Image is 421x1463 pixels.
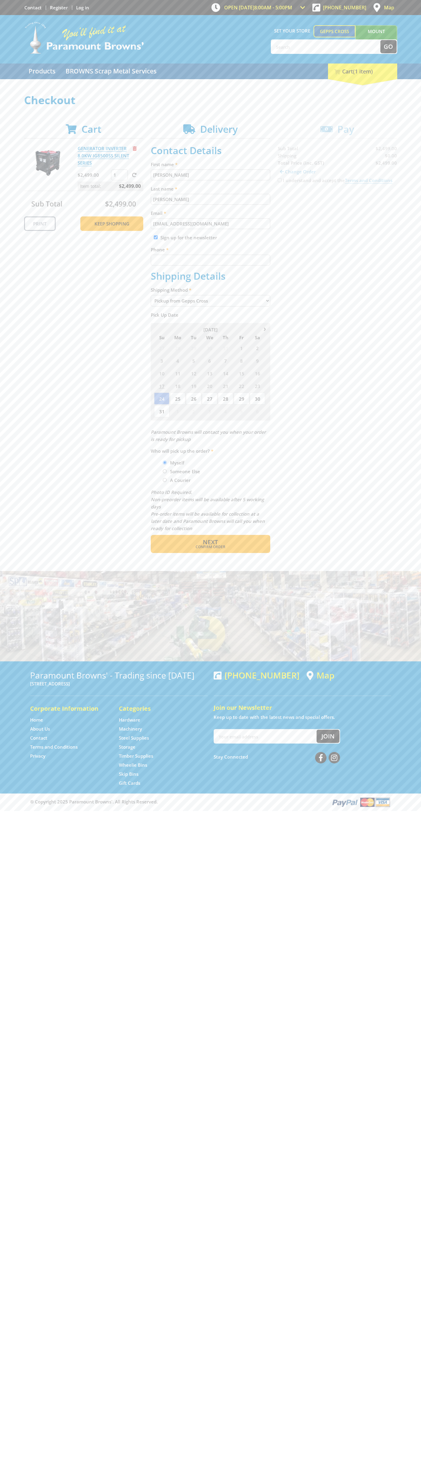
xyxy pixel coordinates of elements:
span: 5 [186,355,201,367]
span: 3 [202,405,217,417]
a: Go to the BROWNS Scrap Metal Services page [61,64,161,79]
label: Pick Up Date [151,311,270,318]
a: Go to the Gift Cards page [119,780,140,786]
p: $2,499.00 [78,171,110,179]
p: Item total: [78,182,143,191]
span: 25 [170,393,185,405]
span: Delivery [200,123,238,135]
span: 21 [218,380,233,392]
span: 15 [234,367,249,379]
span: 2 [186,405,201,417]
span: 2 [250,342,265,354]
span: 8:00am - 5:00pm [254,4,292,11]
span: 27 [202,393,217,405]
span: Th [218,334,233,341]
button: Join [317,730,339,743]
span: Confirm order [164,545,257,549]
h3: Paramount Browns' - Trading since [DATE] [30,670,208,680]
span: 28 [170,342,185,354]
button: Next Confirm order [151,535,270,553]
span: 24 [154,393,169,405]
label: Phone [151,246,270,253]
a: Go to the Skip Bins page [119,771,138,777]
a: Go to the Terms and Conditions page [30,744,78,750]
span: 29 [234,393,249,405]
input: Please select who will pick up the order. [163,469,167,473]
input: Please enter your last name. [151,194,270,205]
a: Gepps Cross [314,25,355,37]
span: 6 [250,405,265,417]
img: PayPal, Mastercard, Visa accepted [331,797,391,808]
label: Email [151,210,270,217]
span: 14 [218,367,233,379]
a: Go to the Wheelie Bins page [119,762,147,768]
span: 12 [186,367,201,379]
h5: Categories [119,704,196,713]
span: 10 [154,367,169,379]
span: Tu [186,334,201,341]
span: Fr [234,334,249,341]
a: GENERATOR INVERTER 8.0KW IG8500SS SILENT SERIES [78,145,129,166]
span: 1 [234,342,249,354]
a: Go to the Timber Supplies page [119,753,153,759]
span: 1 [170,405,185,417]
span: 9 [250,355,265,367]
select: Please select a shipping method. [151,295,270,306]
a: Go to the Home page [30,717,43,723]
label: Last name [151,185,270,192]
div: Stay Connected [214,750,340,764]
input: Your email address [214,730,317,743]
a: Keep Shopping [80,216,143,231]
input: Please enter your email address. [151,218,270,229]
a: Go to the Hardware page [119,717,140,723]
span: Next [203,538,218,546]
span: Sa [250,334,265,341]
span: OPEN [DATE] [224,4,292,11]
span: Su [154,334,169,341]
span: 22 [234,380,249,392]
img: GENERATOR INVERTER 8.0KW IG8500SS SILENT SERIES [30,145,66,181]
input: Search [271,40,380,53]
span: $2,499.00 [119,182,141,191]
span: 11 [170,367,185,379]
span: Sub Total [31,199,62,209]
span: 30 [250,393,265,405]
h2: Contact Details [151,145,270,156]
button: Go [380,40,397,53]
span: Set your store [271,25,314,36]
span: [DATE] [203,327,218,333]
a: View a map of Gepps Cross location [307,670,334,680]
img: Paramount Browns' [24,21,144,54]
span: 31 [154,405,169,417]
a: Go to the Contact page [24,5,42,11]
a: Remove from cart [133,145,137,151]
a: Go to the Storage page [119,744,135,750]
a: Go to the Contact page [30,735,47,741]
em: Photo ID Required. Non-preorder items will be available after 5 working days Pre-order items will... [151,489,265,531]
span: 19 [186,380,201,392]
input: Please enter your telephone number. [151,255,270,266]
a: Go to the Privacy page [30,753,45,759]
div: ® Copyright 2025 Paramount Browns'. All Rights Reserved. [24,797,397,808]
span: 8 [234,355,249,367]
label: First name [151,161,270,168]
span: 26 [186,393,201,405]
a: Go to the Machinery page [119,726,142,732]
p: [STREET_ADDRESS] [30,680,208,687]
h5: Join our Newsletter [214,704,391,712]
span: 5 [234,405,249,417]
span: 27 [154,342,169,354]
span: Mo [170,334,185,341]
label: Sign up for the newsletter [160,235,217,241]
em: Paramount Browns will contact you when your order is ready for pickup [151,429,266,442]
a: Go to the Steel Supplies page [119,735,149,741]
span: 7 [218,355,233,367]
span: 30 [202,342,217,354]
h1: Checkout [24,94,397,106]
span: 4 [170,355,185,367]
span: 29 [186,342,201,354]
span: 20 [202,380,217,392]
span: 3 [154,355,169,367]
label: Who will pick up the order? [151,447,270,455]
a: Print [24,216,56,231]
